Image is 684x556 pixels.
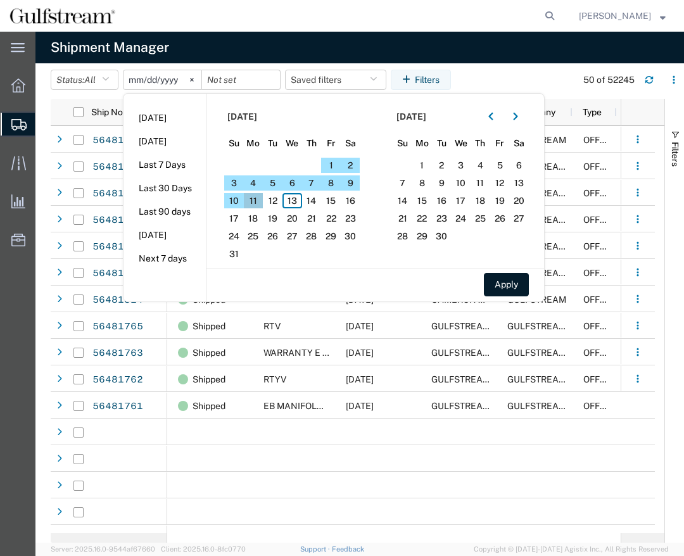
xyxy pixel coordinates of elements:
[282,211,302,226] span: 20
[431,348,545,358] span: GULFSTREAM AEROSPACE
[193,339,225,366] span: Shipped
[393,229,413,244] span: 28
[302,211,322,226] span: 21
[224,175,244,191] span: 3
[302,137,322,150] span: Th
[341,229,360,244] span: 30
[263,229,282,244] span: 26
[412,193,432,208] span: 15
[583,401,620,411] span: OFFLINE
[244,193,263,208] span: 11
[346,374,374,384] span: 08/12/2025
[321,175,341,191] span: 8
[412,211,432,226] span: 22
[332,545,364,553] a: Feedback
[509,137,529,150] span: Sa
[583,73,635,87] div: 50 of 52245
[471,158,490,173] span: 4
[432,193,452,208] span: 16
[9,6,116,25] img: logo
[91,107,125,117] span: Ship No.
[92,290,144,310] a: 56481814
[432,175,452,191] span: 9
[412,137,432,150] span: Mo
[92,130,144,151] a: 56481883
[431,321,545,331] span: GULFSTREAM AEROSPACE
[451,158,471,173] span: 3
[451,211,471,226] span: 24
[263,401,374,411] span: EB MANIFOLD WARRANTY
[583,161,620,172] span: OFFLINE
[509,158,529,173] span: 6
[471,137,490,150] span: Th
[123,70,201,89] input: Not set
[244,211,263,226] span: 18
[244,229,263,244] span: 25
[509,193,529,208] span: 20
[346,401,374,411] span: 08/12/2025
[285,70,386,90] button: Saved filters
[224,193,244,208] span: 10
[451,175,471,191] span: 10
[227,110,257,123] span: [DATE]
[302,193,322,208] span: 14
[224,211,244,226] span: 17
[123,130,206,153] li: [DATE]
[341,175,360,191] span: 9
[263,321,281,331] span: RTV
[202,70,280,89] input: Not set
[583,215,620,225] span: OFFLINE
[346,348,374,358] span: 08/12/2025
[302,229,322,244] span: 28
[321,158,341,173] span: 1
[263,211,282,226] span: 19
[471,175,490,191] span: 11
[123,177,206,200] li: Last 30 Days
[670,142,680,167] span: Filters
[92,237,144,257] a: 56481816
[123,247,206,270] li: Next 7 days
[282,229,302,244] span: 27
[263,137,282,150] span: Tu
[244,137,263,150] span: Mo
[509,211,529,226] span: 27
[92,396,144,417] a: 56481761
[346,321,374,331] span: 08/12/2025
[393,137,413,150] span: Su
[432,158,452,173] span: 2
[474,544,669,555] span: Copyright © [DATE]-[DATE] Agistix Inc., All Rights Reserved
[432,137,452,150] span: Tu
[341,137,360,150] span: Sa
[583,348,620,358] span: OFFLINE
[432,211,452,226] span: 23
[51,32,169,63] h4: Shipment Manager
[123,200,206,224] li: Last 90 days
[393,193,413,208] span: 14
[193,393,225,419] span: Shipped
[451,193,471,208] span: 17
[193,313,225,339] span: Shipped
[92,343,144,363] a: 56481763
[302,175,322,191] span: 7
[224,137,244,150] span: Su
[193,366,225,393] span: Shipped
[263,175,282,191] span: 5
[51,545,155,553] span: Server: 2025.16.0-9544af67660
[484,273,529,296] button: Apply
[583,188,620,198] span: OFFLINE
[583,321,620,331] span: OFFLINE
[321,211,341,226] span: 22
[396,110,426,123] span: [DATE]
[583,107,602,117] span: Type
[84,75,96,85] span: All
[393,175,413,191] span: 7
[282,175,302,191] span: 6
[509,175,529,191] span: 13
[92,157,144,177] a: 56481881
[393,211,413,226] span: 21
[161,545,246,553] span: Client: 2025.16.0-8fc0770
[490,193,510,208] span: 19
[224,229,244,244] span: 24
[490,211,510,226] span: 26
[583,268,620,278] span: OFFLINE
